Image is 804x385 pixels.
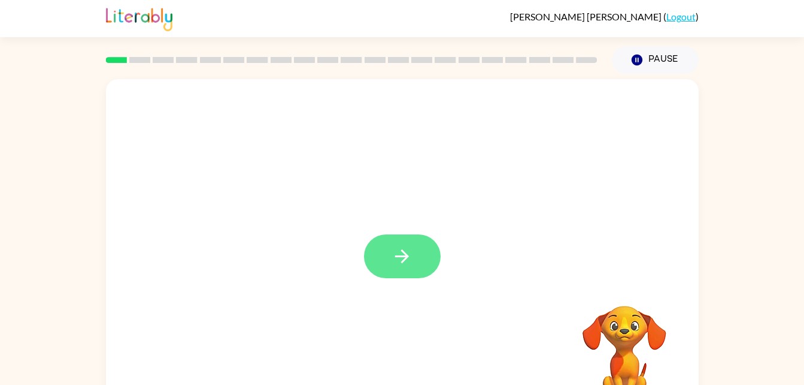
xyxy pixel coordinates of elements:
[510,11,663,22] span: [PERSON_NAME] [PERSON_NAME]
[666,11,696,22] a: Logout
[612,46,699,74] button: Pause
[510,11,699,22] div: ( )
[106,5,172,31] img: Literably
